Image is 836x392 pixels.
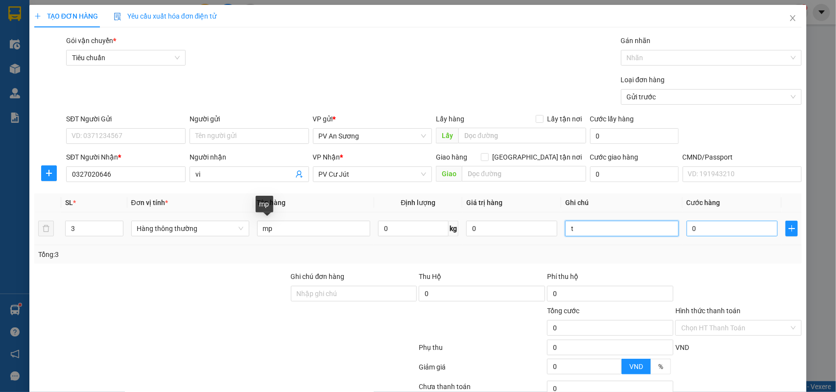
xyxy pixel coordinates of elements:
[72,50,180,65] span: Tiêu chuẩn
[313,153,340,161] span: VP Nhận
[683,152,802,162] div: CMND/Passport
[621,37,651,45] label: Gán nhãn
[257,199,286,207] span: Tên hàng
[436,128,458,143] span: Lấy
[590,128,679,144] input: Cước lấy hàng
[458,128,586,143] input: Dọc đường
[449,221,458,236] span: kg
[675,307,740,315] label: Hình thức thanh toán
[565,221,678,236] input: Ghi Chú
[658,363,663,370] span: %
[38,221,54,236] button: delete
[544,114,586,124] span: Lấy tận nơi
[786,225,797,232] span: plus
[466,199,502,207] span: Giá trị hàng
[462,166,586,182] input: Dọc đường
[547,307,579,315] span: Tổng cước
[291,286,417,301] input: Ghi chú đơn hàng
[789,14,797,22] span: close
[295,170,303,178] span: user-add
[436,115,464,123] span: Lấy hàng
[590,153,639,161] label: Cước giao hàng
[687,199,720,207] span: Cước hàng
[401,199,435,207] span: Định lượng
[65,199,73,207] span: SL
[190,114,309,124] div: Người gửi
[257,221,370,236] input: VD: Bàn, Ghế
[418,362,547,379] div: Giảm giá
[419,273,441,280] span: Thu Hộ
[313,114,432,124] div: VP gửi
[675,344,689,351] span: VND
[547,271,673,286] div: Phí thu hộ
[621,76,665,84] label: Loại đơn hàng
[114,12,217,20] span: Yêu cầu xuất hóa đơn điện tử
[34,13,41,20] span: plus
[561,193,682,212] th: Ghi chú
[137,221,243,236] span: Hàng thông thường
[42,169,56,177] span: plus
[590,166,679,182] input: Cước giao hàng
[319,129,427,143] span: PV An Sương
[786,221,798,236] button: plus
[436,153,467,161] span: Giao hàng
[41,165,57,181] button: plus
[66,152,186,162] div: SĐT Người Nhận
[190,152,309,162] div: Người nhận
[436,166,462,182] span: Giao
[629,363,643,370] span: VND
[114,13,121,21] img: icon
[590,115,634,123] label: Cước lấy hàng
[489,152,586,162] span: [GEOGRAPHIC_DATA] tận nơi
[291,273,345,280] label: Ghi chú đơn hàng
[66,37,116,45] span: Gói vận chuyển
[38,249,323,260] div: Tổng: 3
[66,114,186,124] div: SĐT Người Gửi
[627,90,796,104] span: Gửi trước
[34,12,98,20] span: TẠO ĐƠN HÀNG
[779,5,807,32] button: Close
[131,199,168,207] span: Đơn vị tính
[466,221,557,236] input: 0
[418,342,547,359] div: Phụ thu
[319,167,427,182] span: PV Cư Jút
